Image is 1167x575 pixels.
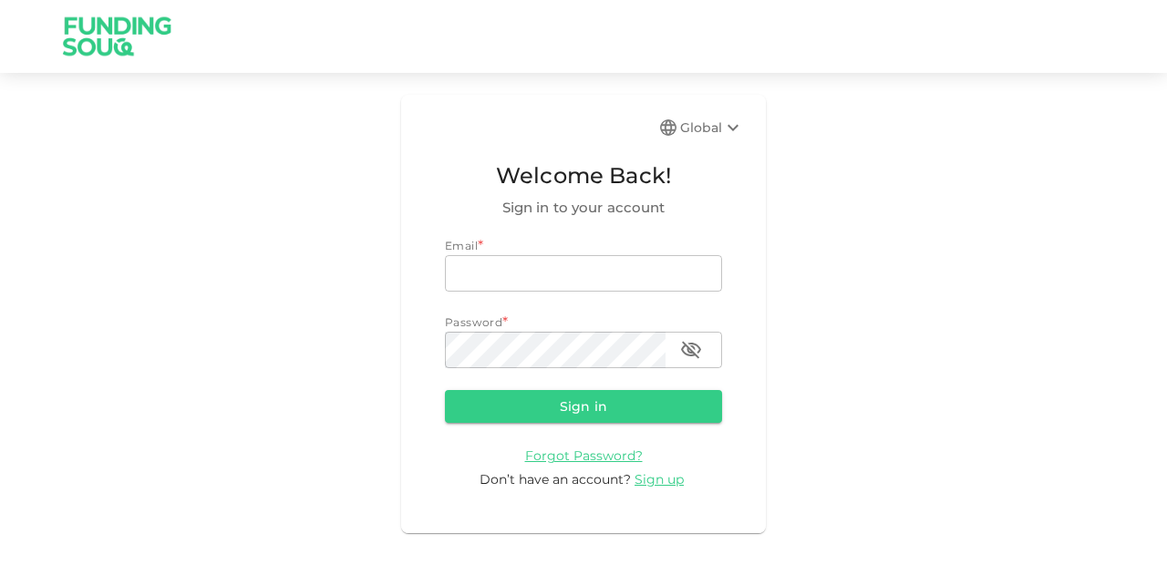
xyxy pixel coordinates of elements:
input: password [445,332,666,368]
span: Sign in to your account [445,197,722,219]
div: Global [680,117,744,139]
span: Sign up [635,471,684,488]
span: Forgot Password? [525,447,643,464]
button: Sign in [445,390,722,423]
span: Password [445,315,502,329]
span: Email [445,239,478,252]
span: Don’t have an account? [480,471,631,488]
input: email [445,255,722,292]
a: Forgot Password? [525,447,643,464]
span: Welcome Back! [445,159,722,193]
